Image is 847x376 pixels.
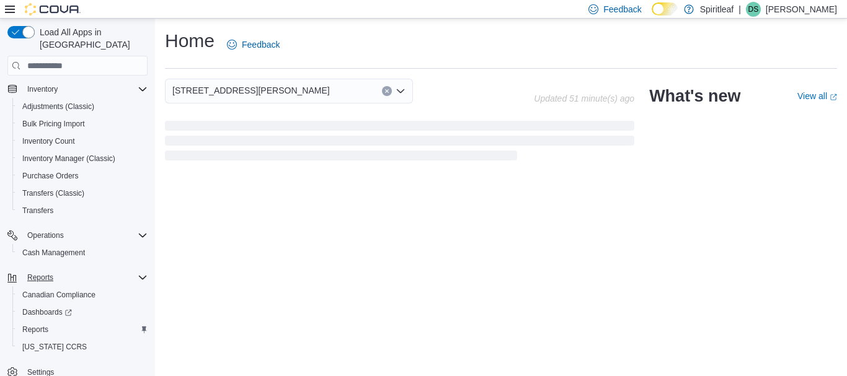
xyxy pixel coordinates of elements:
button: Reports [22,270,58,285]
span: DS [748,2,759,17]
h2: What's new [649,86,740,106]
a: View allExternal link [797,91,837,101]
span: Cash Management [17,245,148,260]
button: Reports [2,269,153,286]
p: [PERSON_NAME] [766,2,837,17]
span: Reports [27,273,53,282]
span: Purchase Orders [22,171,79,181]
span: Bulk Pricing Import [22,119,85,129]
span: Bulk Pricing Import [17,116,148,131]
span: Transfers (Classic) [17,186,148,201]
a: Canadian Compliance [17,287,100,302]
span: Inventory Manager (Classic) [17,151,148,166]
span: Inventory Count [17,134,148,149]
button: Inventory Manager (Classic) [12,150,153,167]
a: Dashboards [17,305,77,320]
span: Canadian Compliance [17,287,148,302]
a: Transfers (Classic) [17,186,89,201]
span: Inventory [22,82,148,97]
span: Transfers [22,206,53,216]
a: Purchase Orders [17,168,84,183]
span: Inventory Count [22,136,75,146]
button: Reports [12,321,153,338]
span: Transfers (Classic) [22,188,84,198]
button: Transfers [12,202,153,219]
span: [STREET_ADDRESS][PERSON_NAME] [172,83,330,98]
span: Feedback [603,3,641,15]
button: Adjustments (Classic) [12,98,153,115]
button: Cash Management [12,244,153,261]
a: Inventory Count [17,134,80,149]
a: Adjustments (Classic) [17,99,99,114]
a: Inventory Manager (Classic) [17,151,120,166]
a: [US_STATE] CCRS [17,339,92,354]
p: | [738,2,741,17]
button: Bulk Pricing Import [12,115,153,133]
button: Inventory [2,81,153,98]
button: [US_STATE] CCRS [12,338,153,356]
a: Cash Management [17,245,90,260]
span: Feedback [242,38,280,51]
span: Operations [27,230,64,240]
button: Purchase Orders [12,167,153,185]
span: Inventory [27,84,58,94]
span: Inventory Manager (Classic) [22,154,115,164]
input: Dark Mode [652,2,678,15]
span: Purchase Orders [17,168,148,183]
span: Adjustments (Classic) [17,99,148,114]
span: Reports [22,270,148,285]
span: Loading [165,123,634,163]
button: Open list of options [396,86,406,96]
span: Reports [22,325,48,334]
span: Canadian Compliance [22,290,95,300]
a: Reports [17,322,53,337]
button: Inventory Count [12,133,153,150]
span: Transfers [17,203,148,218]
svg: External link [830,94,837,101]
button: Operations [2,227,153,244]
img: Cova [25,3,81,15]
p: Updated 51 minute(s) ago [534,94,634,103]
a: Transfers [17,203,58,218]
span: [US_STATE] CCRS [22,342,87,352]
span: Dashboards [17,305,148,320]
span: Adjustments (Classic) [22,102,94,111]
button: Operations [22,228,69,243]
p: Spiritleaf [700,2,734,17]
button: Canadian Compliance [12,286,153,304]
div: Danielle S [746,2,761,17]
span: Washington CCRS [17,339,148,354]
span: Dashboards [22,307,72,317]
a: Dashboards [12,304,153,321]
button: Inventory [22,82,63,97]
span: Load All Apps in [GEOGRAPHIC_DATA] [35,26,148,51]
span: Reports [17,322,148,337]
a: Bulk Pricing Import [17,116,90,131]
span: Operations [22,228,148,243]
a: Feedback [222,32,285,57]
h1: Home [165,28,215,53]
button: Clear input [382,86,392,96]
span: Cash Management [22,248,85,258]
button: Transfers (Classic) [12,185,153,202]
